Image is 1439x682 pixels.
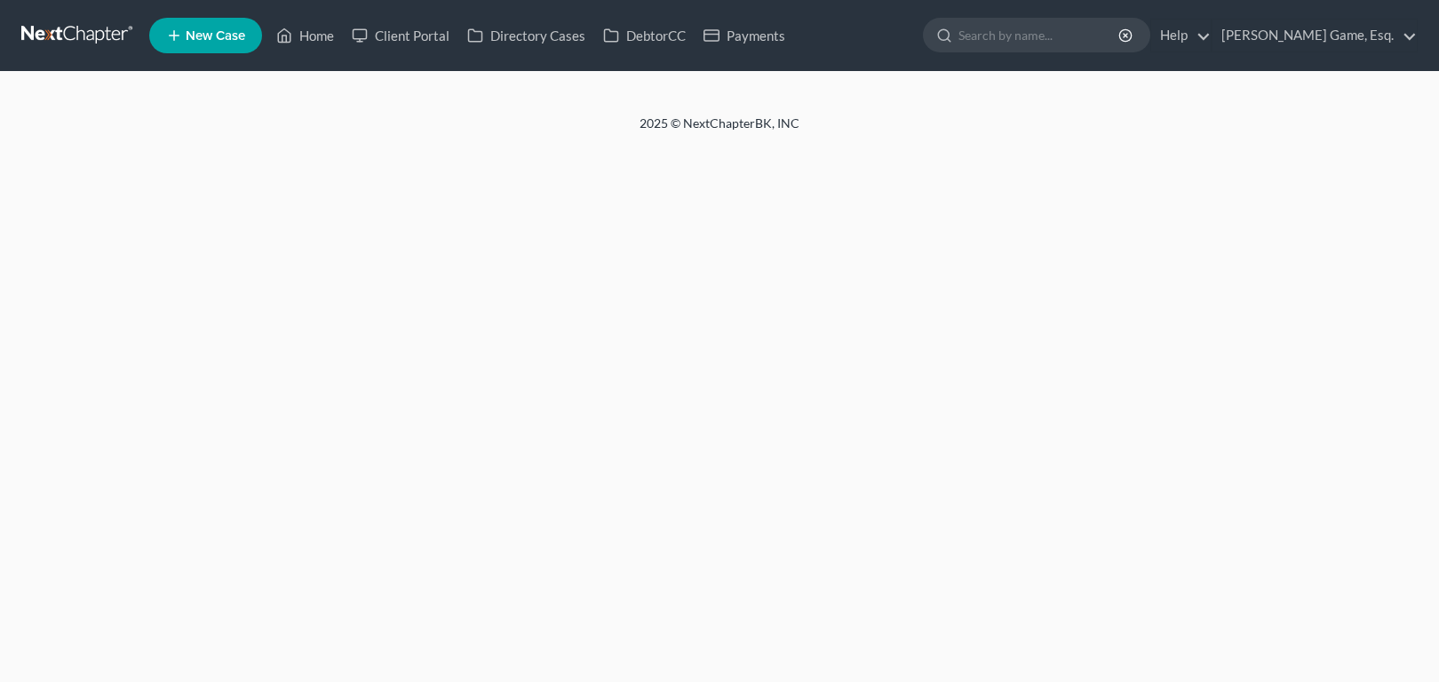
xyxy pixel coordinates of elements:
a: Client Portal [343,20,458,52]
a: Home [267,20,343,52]
input: Search by name... [958,19,1121,52]
a: DebtorCC [594,20,695,52]
a: [PERSON_NAME] Game, Esq. [1212,20,1417,52]
a: Payments [695,20,794,52]
a: Directory Cases [458,20,594,52]
a: Help [1151,20,1211,52]
span: New Case [186,29,245,43]
div: 2025 © NextChapterBK, INC [213,115,1226,147]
